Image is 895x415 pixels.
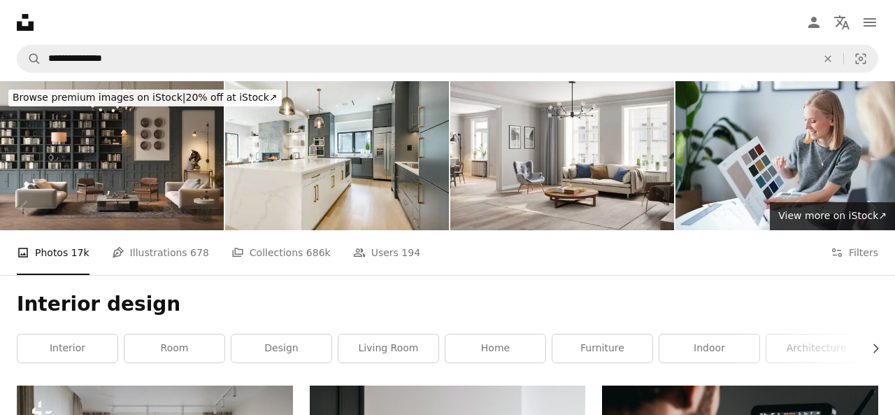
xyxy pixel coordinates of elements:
span: Browse premium images on iStock | [13,92,185,103]
h1: Interior design [17,292,878,317]
a: View more on iStock↗ [770,202,895,230]
a: Illustrations 678 [112,230,209,275]
a: home [445,335,545,363]
a: Collections 686k [231,230,331,275]
button: scroll list to the right [863,335,878,363]
a: Log in / Sign up [800,8,828,36]
a: living room [338,335,438,363]
a: architecture [766,335,866,363]
span: 686k [306,245,331,260]
a: room [124,335,224,363]
span: 678 [190,245,209,260]
button: Filters [831,230,878,275]
a: furniture [552,335,652,363]
img: Modern contemporary home interiors living room dining room kitchen bathroom bedroom office study ... [225,81,449,230]
a: indoor [659,335,759,363]
img: Scandinavian Style Cozy Living Room Interior [450,81,674,230]
form: Find visuals sitewide [17,45,878,73]
button: Visual search [844,45,878,72]
span: View more on iStock ↗ [778,210,887,221]
a: Next [846,141,895,275]
button: Search Unsplash [17,45,41,72]
a: design [231,335,331,363]
button: Menu [856,8,884,36]
span: 20% off at iStock ↗ [13,92,278,103]
button: Clear [812,45,843,72]
a: Users 194 [353,230,420,275]
a: interior [17,335,117,363]
a: Home — Unsplash [17,14,34,31]
span: 194 [401,245,420,260]
button: Language [828,8,856,36]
